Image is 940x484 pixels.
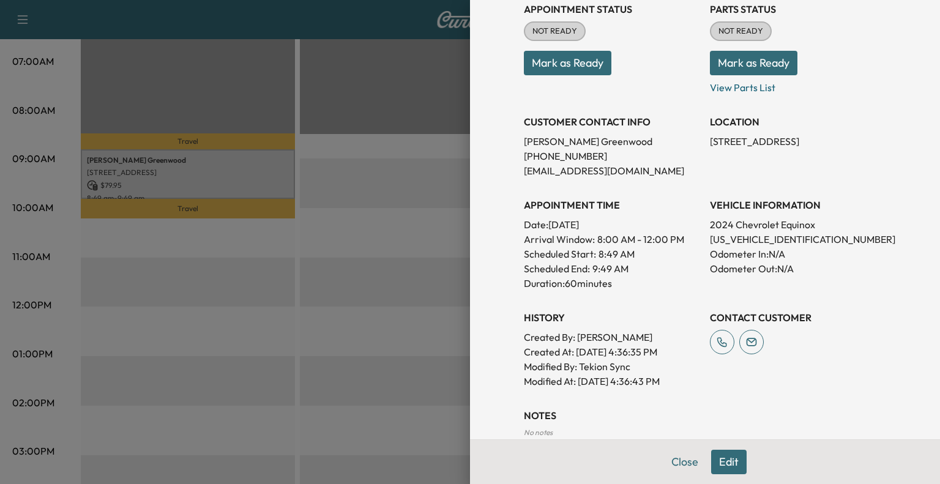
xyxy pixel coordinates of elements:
[524,217,700,232] p: Date: [DATE]
[592,261,629,276] p: 9:49 AM
[710,2,886,17] h3: Parts Status
[710,75,886,95] p: View Parts List
[710,310,886,325] h3: CONTACT CUSTOMER
[710,198,886,212] h3: VEHICLE INFORMATION
[524,261,590,276] p: Scheduled End:
[710,232,886,247] p: [US_VEHICLE_IDENTIFICATION_NUMBER]
[710,114,886,129] h3: LOCATION
[524,163,700,178] p: [EMAIL_ADDRESS][DOMAIN_NAME]
[524,359,700,374] p: Modified By : Tekion Sync
[524,149,700,163] p: [PHONE_NUMBER]
[663,450,706,474] button: Close
[711,25,770,37] span: NOT READY
[524,276,700,291] p: Duration: 60 minutes
[524,114,700,129] h3: CUSTOMER CONTACT INFO
[524,428,886,437] div: No notes
[711,450,747,474] button: Edit
[524,51,611,75] button: Mark as Ready
[524,232,700,247] p: Arrival Window:
[710,51,797,75] button: Mark as Ready
[524,344,700,359] p: Created At : [DATE] 4:36:35 PM
[524,408,886,423] h3: NOTES
[524,330,700,344] p: Created By : [PERSON_NAME]
[525,25,584,37] span: NOT READY
[597,232,684,247] span: 8:00 AM - 12:00 PM
[710,261,886,276] p: Odometer Out: N/A
[599,247,635,261] p: 8:49 AM
[710,217,886,232] p: 2024 Chevrolet Equinox
[710,134,886,149] p: [STREET_ADDRESS]
[524,247,596,261] p: Scheduled Start:
[524,374,700,389] p: Modified At : [DATE] 4:36:43 PM
[524,310,700,325] h3: History
[524,2,700,17] h3: Appointment Status
[710,247,886,261] p: Odometer In: N/A
[524,134,700,149] p: [PERSON_NAME] Greenwood
[524,198,700,212] h3: APPOINTMENT TIME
